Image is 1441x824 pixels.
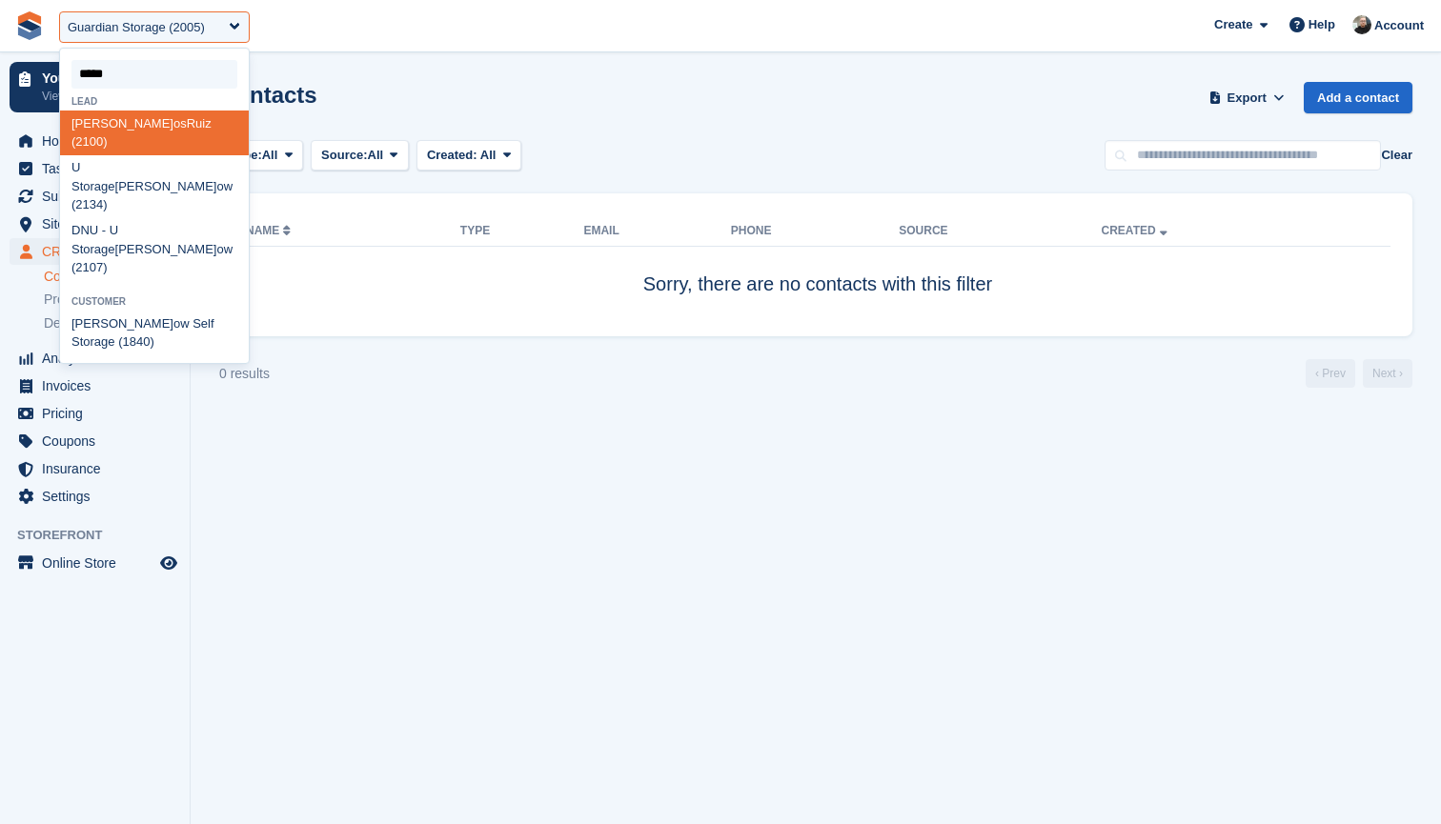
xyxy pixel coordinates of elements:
div: Lead [60,96,249,107]
span: Sorry, there are no contacts with this filter [643,273,992,294]
span: Coupons [42,428,156,454]
div: 0 results [219,364,270,384]
p: View next steps [42,88,155,105]
span: Prospects [44,291,103,309]
img: Tom Huddleston [1352,15,1371,34]
span: [PERSON_NAME] [115,242,217,256]
a: menu [10,238,180,265]
span: Insurance [42,455,156,482]
span: Help [1309,15,1335,34]
div: ow Self Storage (1840) [60,311,249,355]
span: [PERSON_NAME] [115,179,217,193]
button: Source: All [311,140,409,171]
th: Source [899,216,1101,247]
a: Deals [44,313,180,333]
button: Type: All [219,140,303,171]
button: Clear [1381,146,1412,165]
div: osRuiz (2100) [60,111,249,155]
th: Type [460,216,584,247]
span: All [262,146,278,165]
a: Previous [1306,359,1355,388]
a: Created [1102,224,1171,237]
span: Invoices [42,372,156,399]
p: Your onboarding [42,71,155,85]
a: menu [10,372,180,399]
img: stora-icon-8386f47178a22dfd0bd8f6a31ec36ba5ce8667c1dd55bd0f319d3a0aa187defe.svg [15,11,44,40]
span: Home [42,128,156,154]
span: Analytics [42,345,156,372]
a: Preview store [157,552,180,574]
span: Deals [44,314,78,332]
a: menu [10,211,180,237]
span: Settings [42,483,156,510]
span: All [480,148,497,162]
a: menu [10,128,180,154]
span: [PERSON_NAME] [71,316,173,331]
a: menu [10,483,180,510]
div: DNU - U Storage ow (2107) [60,218,249,281]
span: Sites [42,211,156,237]
a: Contacts [44,268,180,286]
span: Created: [427,148,477,162]
a: menu [10,345,180,372]
a: menu [10,155,180,182]
a: menu [10,428,180,454]
h1: Contacts [219,82,317,108]
th: Phone [731,216,899,247]
span: Subscriptions [42,183,156,210]
span: Pricing [42,400,156,427]
span: Source: [321,146,367,165]
span: Account [1374,16,1424,35]
span: All [368,146,384,165]
div: U Storage ow (2134) [60,155,249,218]
div: Guardian Storage (2005) [68,18,205,37]
a: menu [10,550,180,576]
a: menu [10,400,180,427]
a: Next [1363,359,1412,388]
a: menu [10,183,180,210]
button: Export [1205,82,1289,113]
span: Export [1228,89,1267,108]
button: Created: All [416,140,521,171]
span: CRM [42,238,156,265]
a: Add a contact [1304,82,1412,113]
span: Create [1214,15,1252,34]
th: Email [583,216,730,247]
span: Tasks [42,155,156,182]
nav: Page [1302,359,1416,388]
span: [PERSON_NAME] [71,116,173,131]
a: Name [246,224,294,237]
a: Prospects [44,290,180,310]
a: menu [10,455,180,482]
span: Storefront [17,526,190,545]
span: Online Store [42,550,156,576]
div: Customer [60,296,249,307]
a: Your onboarding View next steps [10,62,180,112]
